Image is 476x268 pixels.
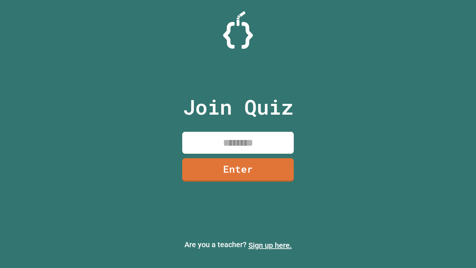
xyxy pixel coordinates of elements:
a: Sign up here. [248,241,292,250]
a: Enter [182,158,294,182]
p: Join Quiz [183,92,293,122]
p: Are you a teacher? [6,239,470,251]
iframe: chat widget [445,238,469,261]
img: Logo.svg [223,11,253,49]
